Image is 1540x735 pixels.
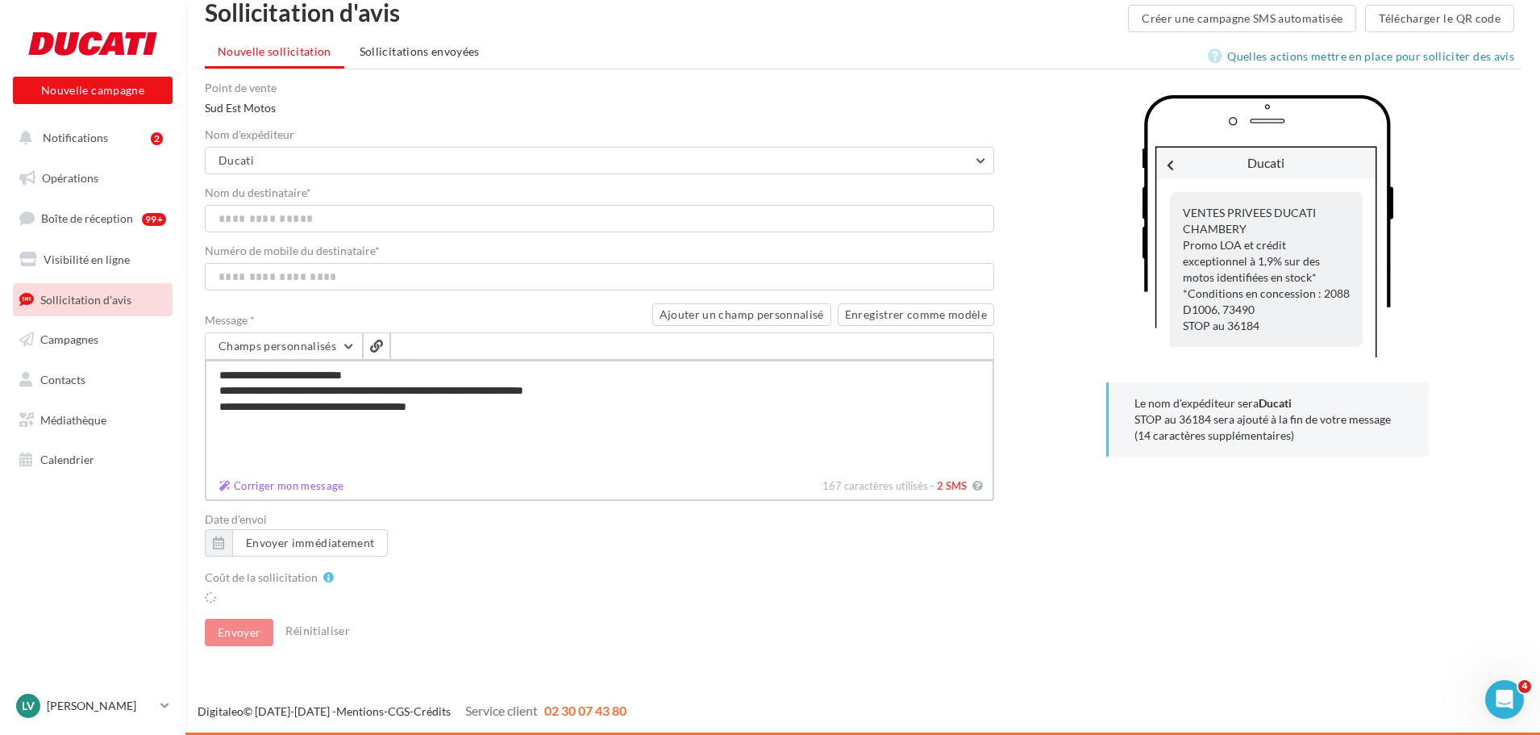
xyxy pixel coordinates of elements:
a: Visibilité en ligne [10,243,176,277]
button: 167 caractères utilisés - 2 SMS [213,476,351,496]
span: Sollicitations envoyées [360,44,480,58]
div: 99+ [142,213,166,226]
span: 167 caractères utilisés - [822,479,934,492]
span: 4 [1518,680,1531,693]
button: Corriger mon message 167 caractères utilisés - 2 SMS [969,476,986,496]
span: Visibilité en ligne [44,253,130,266]
button: Ajouter un champ personnalisé [652,303,831,326]
span: Sollicitation d'avis [40,292,131,306]
span: Campagnes [40,332,98,346]
label: Point de vente [205,82,994,94]
button: Réinitialiser [279,621,356,641]
label: Coût de la sollicitation [205,572,318,583]
button: Envoyer immédiatement [205,529,388,557]
a: Digitaleo [198,704,243,718]
a: Opérations [10,161,176,195]
button: Champs personnalisés [205,332,363,360]
a: Lv [PERSON_NAME] [13,691,173,721]
span: Calendrier [40,453,94,466]
span: 2 SMS [937,479,967,492]
a: Sollicitation d'avis [10,283,176,317]
b: Ducati [1259,396,1292,410]
div: VENTES PRIVEES DUCATI CHAMBERY Promo LOA et crédit exceptionnel à 1,9% sur des motos identifiées ... [1170,192,1363,347]
a: Mentions [336,704,384,718]
p: [PERSON_NAME] [47,698,154,714]
a: Boîte de réception99+ [10,201,176,236]
label: Nom du destinataire [205,187,994,198]
p: Le nom d'expéditeur sera STOP au 36184 sera ajouté à la fin de votre message (14 caractères suppl... [1134,395,1403,444]
div: Sud Est Motos [205,82,994,116]
a: Médiathèque [10,403,176,437]
a: CGS [388,704,410,718]
button: Télécharger le QR code [1365,5,1514,32]
label: Date d'envoi [205,514,994,525]
span: © [DATE]-[DATE] - - - [198,704,626,718]
iframe: Intercom live chat [1485,680,1524,719]
span: Contacts [40,373,85,386]
a: Quelles actions mettre en place pour solliciter des avis [1208,47,1521,66]
label: Numéro de mobile du destinataire [205,245,994,257]
span: Médiathèque [40,413,106,427]
span: 02 30 07 43 80 [544,703,626,718]
button: Envoyer immédiatement [232,529,388,557]
span: Lv [22,698,35,714]
span: Boîte de réception [41,211,133,225]
span: Notifications [43,131,108,144]
a: Contacts [10,363,176,397]
button: Notifications 2 [10,121,169,155]
div: 2 [151,132,163,145]
button: Créer une campagne SMS automatisée [1128,5,1356,32]
span: Ducati [219,153,254,167]
button: Nouvelle campagne [13,77,173,104]
span: Service client [465,703,538,718]
button: Enregistrer comme modèle [838,303,994,326]
label: Nom d'expéditeur [205,129,994,140]
a: Calendrier [10,443,176,477]
label: Message * [205,315,646,326]
button: Ducati [205,147,994,174]
a: Campagnes [10,323,176,357]
span: Ducati [1247,155,1284,170]
a: Crédits [414,704,451,718]
button: Envoyer [205,619,273,646]
span: Opérations [42,171,98,185]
